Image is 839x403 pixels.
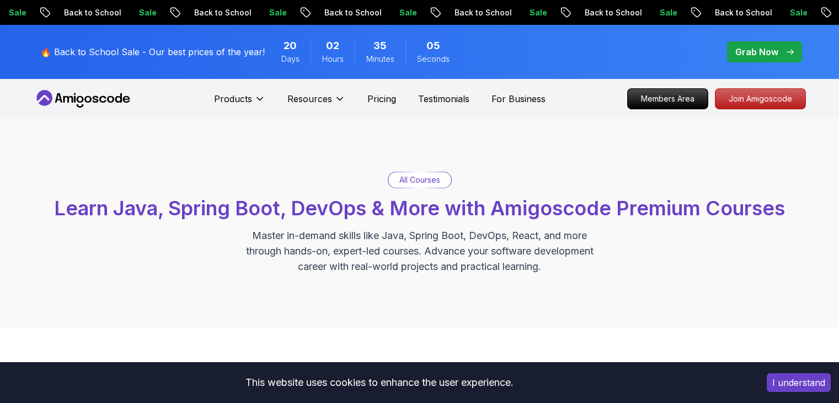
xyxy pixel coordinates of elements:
[519,7,554,18] p: Sale
[767,373,831,392] button: Accept cookies
[491,92,546,105] a: For Business
[214,92,265,114] button: Products
[322,54,344,65] span: Hours
[184,7,259,18] p: Back to School
[214,92,252,105] p: Products
[418,92,469,105] a: Testimonials
[628,89,708,109] p: Members Area
[715,88,806,109] a: Join Amigoscode
[649,7,685,18] p: Sale
[417,54,450,65] span: Seconds
[234,228,605,274] p: Master in-demand skills like Java, Spring Boot, DevOps, React, and more through hands-on, expert-...
[715,89,805,109] p: Join Amigoscode
[287,92,332,105] p: Resources
[367,92,396,105] a: Pricing
[373,38,387,54] span: 35 Minutes
[735,45,778,59] p: Grab Now
[54,196,785,220] span: Learn Java, Spring Boot, DevOps & More with Amigoscode Premium Courses
[284,38,297,54] span: 20 Days
[366,54,394,65] span: Minutes
[129,7,164,18] p: Sale
[314,7,389,18] p: Back to School
[54,7,129,18] p: Back to School
[287,92,345,114] button: Resources
[426,38,440,54] span: 5 Seconds
[389,7,424,18] p: Sale
[574,7,649,18] p: Back to School
[779,7,815,18] p: Sale
[259,7,294,18] p: Sale
[704,7,779,18] p: Back to School
[399,174,440,185] p: All Courses
[627,88,708,109] a: Members Area
[326,38,339,54] span: 2 Hours
[8,370,750,395] div: This website uses cookies to enhance the user experience.
[444,7,519,18] p: Back to School
[281,54,300,65] span: Days
[40,45,265,59] p: 🔥 Back to School Sale - Our best prices of the year!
